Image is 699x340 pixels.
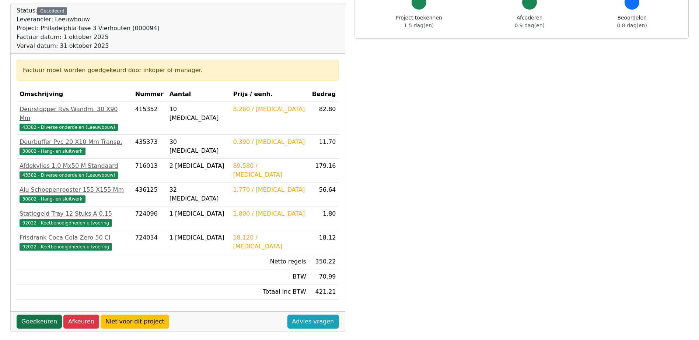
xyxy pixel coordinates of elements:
div: Project: Philadelphia fase 3 Vierhouten (000094) [17,24,160,33]
td: Totaal inc BTW [230,284,309,300]
td: 70.99 [309,269,339,284]
td: 415352 [132,102,167,135]
div: Deurstopper Rvs Wandm. 30 X90 Mm [20,105,129,123]
div: 1 [MEDICAL_DATA] [169,209,227,218]
td: 421.21 [309,284,339,300]
div: Status: [17,6,160,50]
div: Afdekvlies 1.0 Mx50 M Standaard [20,162,129,170]
td: 1.80 [309,206,339,230]
a: Alu Schoepenrooster 155 X155 Mm30802 - Hang- en sluitwerk [20,185,129,203]
div: 30 [MEDICAL_DATA] [169,138,227,155]
td: 350.22 [309,254,339,269]
div: 1.770 / [MEDICAL_DATA] [233,185,306,194]
div: Factuur datum: 1 oktober 2025 [17,33,160,42]
div: Verval datum: 31 oktober 2025 [17,42,160,50]
a: Advies vragen [287,315,339,329]
span: 0.8 dag(en) [617,22,647,28]
div: 89.580 / [MEDICAL_DATA] [233,162,306,179]
span: 92022 - Keetbenodigdheden uitvoering [20,243,112,251]
td: 724034 [132,230,167,254]
span: 0.9 dag(en) [515,22,545,28]
a: Frisdrank Coca Cola Zero 50 Cl92022 - Keetbenodigdheden uitvoering [20,233,129,251]
td: 724096 [132,206,167,230]
div: 8.280 / [MEDICAL_DATA] [233,105,306,114]
th: Aantal [167,87,230,102]
a: Goedkeuren [17,315,62,329]
td: 18.12 [309,230,339,254]
th: Nummer [132,87,167,102]
a: Deurbuffer Pvc 20 X10 Mm Transp.30802 - Hang- en sluitwerk [20,138,129,155]
td: BTW [230,269,309,284]
a: Deurstopper Rvs Wandm. 30 X90 Mm43382 - Diverse onderdelen (Leeuwbouw) [20,105,129,131]
a: Afdekvlies 1.0 Mx50 M Standaard43382 - Diverse onderdelen (Leeuwbouw) [20,162,129,179]
span: 92022 - Keetbenodigdheden uitvoering [20,219,112,227]
span: 30802 - Hang- en sluitwerk [20,148,85,155]
div: Frisdrank Coca Cola Zero 50 Cl [20,233,129,242]
td: 716013 [132,159,167,183]
span: 1.5 dag(en) [404,22,434,28]
a: Statiegeld Tray 12 Stuks A 0.1592022 - Keetbenodigdheden uitvoering [20,209,129,227]
div: 2 [MEDICAL_DATA] [169,162,227,170]
td: 11.70 [309,135,339,159]
td: 435373 [132,135,167,159]
span: 43382 - Diverse onderdelen (Leeuwbouw) [20,124,118,131]
div: Project toekennen [396,14,442,29]
th: Prijs / eenh. [230,87,309,102]
div: Alu Schoepenrooster 155 X155 Mm [20,185,129,194]
td: Netto regels [230,254,309,269]
th: Omschrijving [17,87,132,102]
div: Beoordelen [617,14,647,29]
a: Afkeuren [63,315,99,329]
div: Leverancier: Leeuwbouw [17,15,160,24]
span: 43382 - Diverse onderdelen (Leeuwbouw) [20,171,118,179]
td: 179.16 [309,159,339,183]
div: Afcoderen [515,14,545,29]
div: Factuur moet worden goedgekeurd door inkoper of manager. [23,66,333,75]
td: 82.80 [309,102,339,135]
td: 56.64 [309,183,339,206]
div: Statiegeld Tray 12 Stuks A 0.15 [20,209,129,218]
div: 1 [MEDICAL_DATA] [169,233,227,242]
div: Gecodeerd [37,7,67,15]
div: 18.120 / [MEDICAL_DATA] [233,233,306,251]
td: 436125 [132,183,167,206]
a: Niet voor dit project [101,315,169,329]
div: 10 [MEDICAL_DATA] [169,105,227,123]
div: 1.800 / [MEDICAL_DATA] [233,209,306,218]
div: Deurbuffer Pvc 20 X10 Mm Transp. [20,138,129,146]
div: 0.390 / [MEDICAL_DATA] [233,138,306,146]
th: Bedrag [309,87,339,102]
span: 30802 - Hang- en sluitwerk [20,195,85,203]
div: 32 [MEDICAL_DATA] [169,185,227,203]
